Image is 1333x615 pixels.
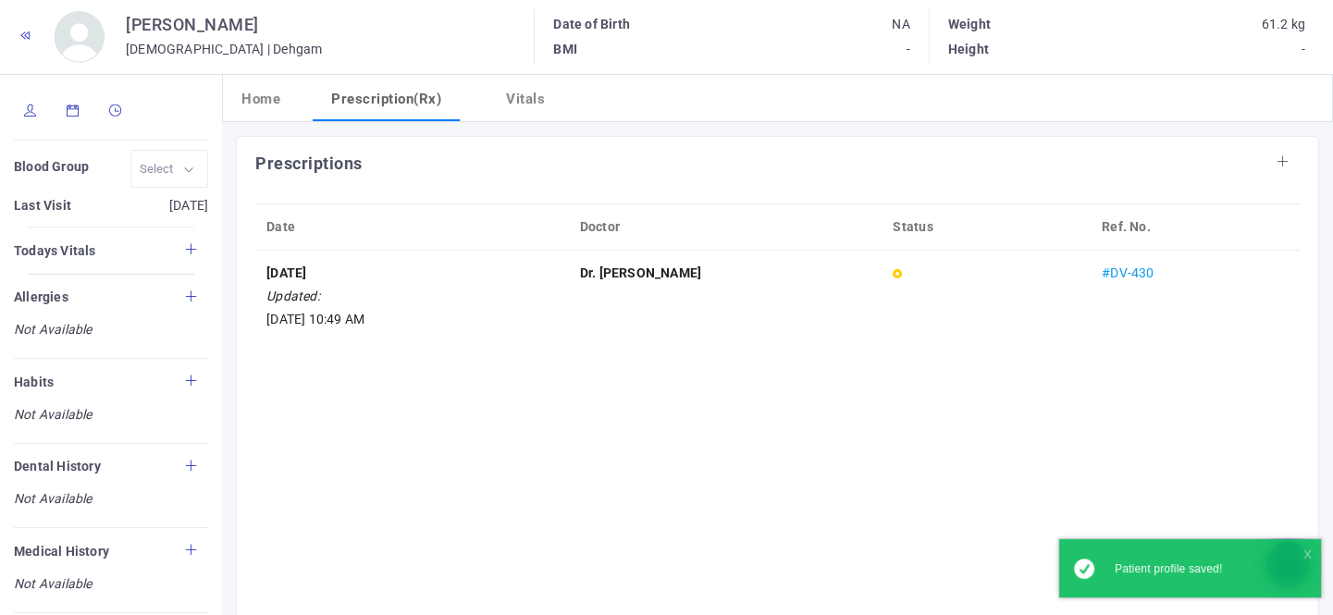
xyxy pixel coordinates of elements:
b: Habits [14,375,54,389]
em: Updated: [266,289,320,303]
th: Status [882,203,1091,250]
h5: Prescription(Rx) [331,89,441,110]
b: Blood Group [14,159,89,174]
h5: Home [241,89,280,110]
p: - [1127,37,1305,62]
div: #DV-430 [1102,262,1289,285]
span: Patient profile saved! [1115,562,1222,575]
p: NA [732,12,910,37]
th: Ref. No. [1091,203,1300,250]
p: [DATE] [111,193,208,218]
b: Height [948,42,989,56]
b: Todays Vitals [14,243,96,258]
input: Select [140,158,177,179]
b: Dental History [14,459,101,474]
td: [DATE] 10:49 AM [255,250,569,342]
th: Doctor [569,203,882,250]
b: Allergies [14,289,68,304]
i: Not Available [14,574,208,594]
b: Last Visit [14,198,71,213]
h4: [PERSON_NAME] [126,12,322,37]
p: [DEMOGRAPHIC_DATA] | Dehgam [126,37,322,62]
b: BMI [553,42,577,56]
b: Dr. [PERSON_NAME] [580,265,701,280]
b: Prescriptions [255,154,363,173]
b: Date of Birth [553,17,630,31]
th: Date [255,203,569,250]
p: - [732,37,910,62]
i: Not Available [14,489,208,509]
b: [DATE] [266,265,306,280]
b: Weight [948,17,991,31]
i: Not Available [14,405,208,424]
b: Medical History [14,544,109,559]
h5: Vitals [506,89,545,110]
i: Not Available [14,320,208,339]
p: 61.2 kg [1127,12,1305,37]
